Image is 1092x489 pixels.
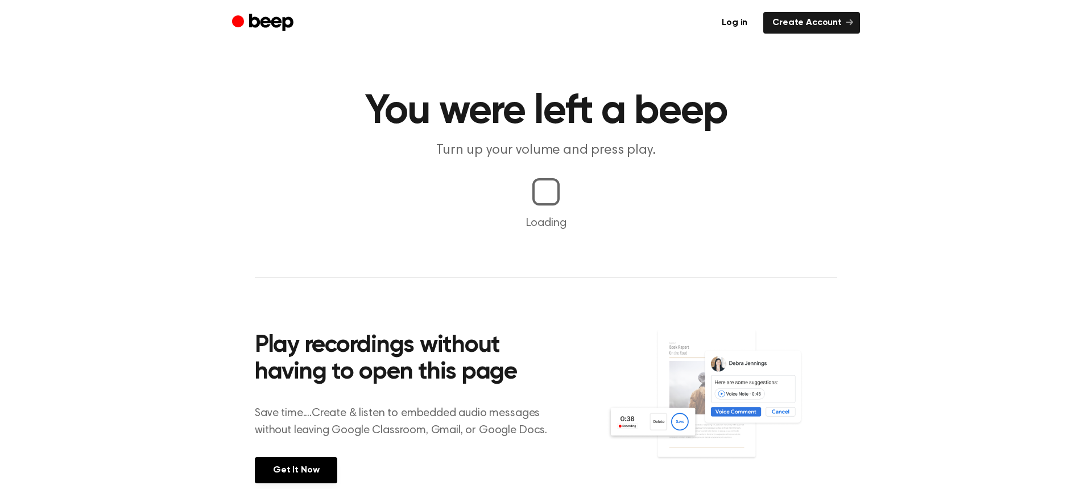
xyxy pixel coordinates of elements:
[255,91,837,132] h1: You were left a beep
[255,405,561,439] p: Save time....Create & listen to embedded audio messages without leaving Google Classroom, Gmail, ...
[232,12,296,34] a: Beep
[713,12,756,34] a: Log in
[607,329,837,482] img: Voice Comments on Docs and Recording Widget
[255,332,561,387] h2: Play recordings without having to open this page
[255,457,337,483] a: Get It Now
[328,141,764,160] p: Turn up your volume and press play.
[763,12,860,34] a: Create Account
[14,215,1078,232] p: Loading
